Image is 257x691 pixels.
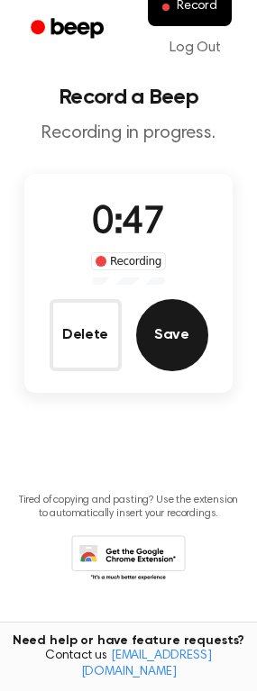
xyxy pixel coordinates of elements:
p: Recording in progress. [14,123,243,145]
h1: Record a Beep [14,86,243,108]
div: Recording [91,252,166,270]
button: Delete Audio Record [50,299,122,371]
a: Log Out [151,26,239,69]
span: 0:47 [92,205,164,242]
p: Tired of copying and pasting? Use the extension to automatically insert your recordings. [14,494,243,521]
a: [EMAIL_ADDRESS][DOMAIN_NAME] [81,650,212,678]
a: Beep [18,12,120,47]
button: Save Audio Record [136,299,208,371]
span: Contact us [11,649,246,680]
